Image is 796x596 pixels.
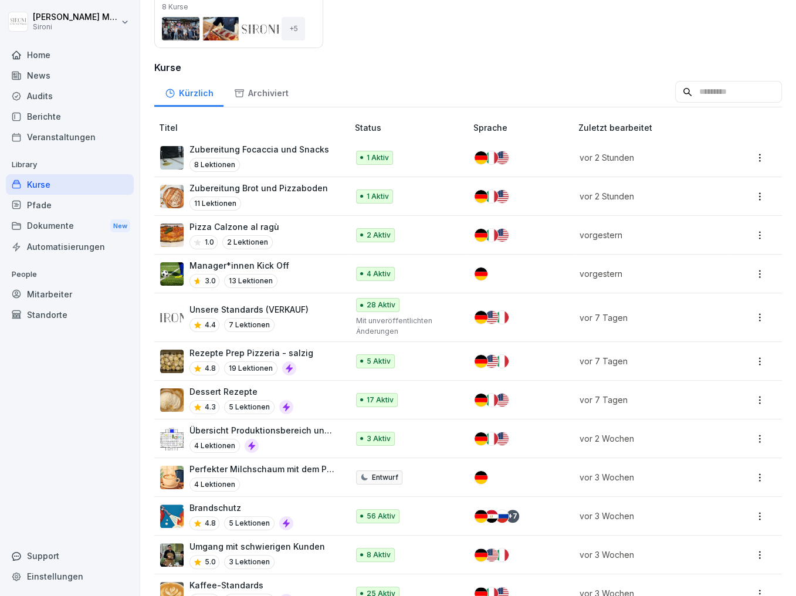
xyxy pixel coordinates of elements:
[496,151,509,164] img: us.svg
[496,548,509,561] img: it.svg
[189,439,240,453] p: 4 Lektionen
[475,355,487,368] img: de.svg
[159,121,350,134] p: Titel
[485,190,498,203] img: it.svg
[579,311,715,324] p: vor 7 Tagen
[223,77,299,107] div: Archiviert
[485,510,498,523] img: eg.svg
[6,195,134,215] a: Pfade
[160,427,184,451] img: yywuv9ckt9ax3nq56adns8w7.png
[367,230,391,241] p: 2 Aktiv
[224,274,277,288] p: 13 Lektionen
[162,4,188,11] p: 8 Kurse
[579,548,715,561] p: vor 3 Wochen
[579,151,715,164] p: vor 2 Stunden
[189,303,309,316] p: Unsere Standards (VERKAUF)
[224,361,277,375] p: 19 Lektionen
[6,566,134,587] a: Einstellungen
[205,320,216,330] p: 4.4
[189,182,328,194] p: Zubereitung Brot und Pizzaboden
[154,77,223,107] a: Kürzlich
[6,265,134,284] p: People
[367,356,391,367] p: 5 Aktiv
[485,394,498,407] img: it.svg
[160,504,184,528] img: b0iy7e1gfawqjs4nezxuanzk.png
[160,262,184,286] img: i4ui5288c8k9896awxn1tre9.png
[496,190,509,203] img: us.svg
[189,385,293,398] p: Dessert Rezepte
[367,434,391,444] p: 3 Aktiv
[160,388,184,412] img: fr9tmtynacnbc68n3kf2tpkd.png
[372,472,398,483] p: Entwurf
[473,121,574,134] p: Sprache
[110,219,130,233] div: New
[356,316,454,337] p: Mit unveröffentlichten Änderungen
[475,548,487,561] img: de.svg
[189,463,336,475] p: Perfekter Milchschaum mit dem Perfect Moose
[485,355,498,368] img: us.svg
[6,65,134,86] a: News
[222,235,273,249] p: 2 Lektionen
[485,548,498,561] img: us.svg
[367,153,389,163] p: 1 Aktiv
[475,510,487,523] img: de.svg
[205,402,216,412] p: 4.3
[189,478,240,492] p: 4 Lektionen
[160,146,184,170] img: gxsr99ubtjittqjfg6pwkycm.png
[205,518,216,529] p: 4.8
[6,174,134,195] a: Kurse
[506,510,519,523] div: + 7
[189,502,293,514] p: Brandschutz
[189,197,241,211] p: 11 Lektionen
[475,267,487,280] img: de.svg
[189,540,325,553] p: Umgang mit schwierigen Kunden
[6,45,134,65] a: Home
[205,276,216,286] p: 3.0
[6,155,134,174] p: Library
[6,304,134,325] a: Standorte
[367,191,389,202] p: 1 Aktiv
[367,269,391,279] p: 4 Aktiv
[6,546,134,566] div: Support
[367,550,391,560] p: 8 Aktiv
[496,510,509,523] img: ru.svg
[355,121,468,134] p: Status
[189,424,336,436] p: Übersicht Produktionsbereich und Abläufe
[6,236,134,257] a: Automatisierungen
[282,17,305,40] div: + 5
[496,229,509,242] img: us.svg
[475,151,487,164] img: de.svg
[475,190,487,203] img: de.svg
[224,318,275,332] p: 7 Lektionen
[189,259,289,272] p: Manager*innen Kick Off
[485,432,498,445] img: it.svg
[224,400,275,414] p: 5 Lektionen
[579,267,715,280] p: vorgestern
[224,516,275,530] p: 5 Lektionen
[6,215,134,237] a: DokumenteNew
[6,215,134,237] div: Dokumente
[6,127,134,147] a: Veranstaltungen
[367,511,395,521] p: 56 Aktiv
[496,432,509,445] img: us.svg
[485,151,498,164] img: it.svg
[224,555,275,569] p: 3 Lektionen
[579,190,715,202] p: vor 2 Stunden
[475,432,487,445] img: de.svg
[579,510,715,522] p: vor 3 Wochen
[160,466,184,489] img: fi53tc5xpi3f2zt43aqok3n3.png
[496,394,509,407] img: us.svg
[160,350,184,373] img: gmye01l4f1zcre5ud7hs9fxs.png
[189,158,240,172] p: 8 Lektionen
[367,395,394,405] p: 17 Aktiv
[154,60,782,74] h3: Kurse
[485,229,498,242] img: it.svg
[189,143,329,155] p: Zubereitung Focaccia und Snacks
[205,557,216,567] p: 5.0
[496,311,509,324] img: it.svg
